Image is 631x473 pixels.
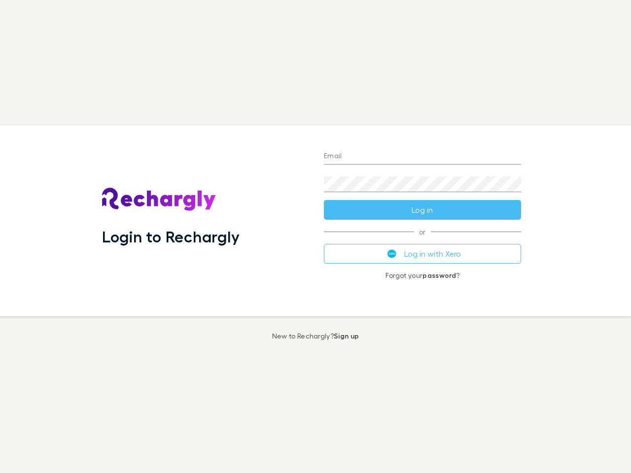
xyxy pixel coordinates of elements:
button: Log in with Xero [324,244,521,264]
p: New to Rechargly? [272,332,359,340]
p: Forgot your ? [324,271,521,279]
img: Xero's logo [387,249,396,258]
img: Rechargly's Logo [102,188,216,211]
a: Sign up [334,332,359,340]
button: Log in [324,200,521,220]
h1: Login to Rechargly [102,227,240,246]
a: password [422,271,456,279]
